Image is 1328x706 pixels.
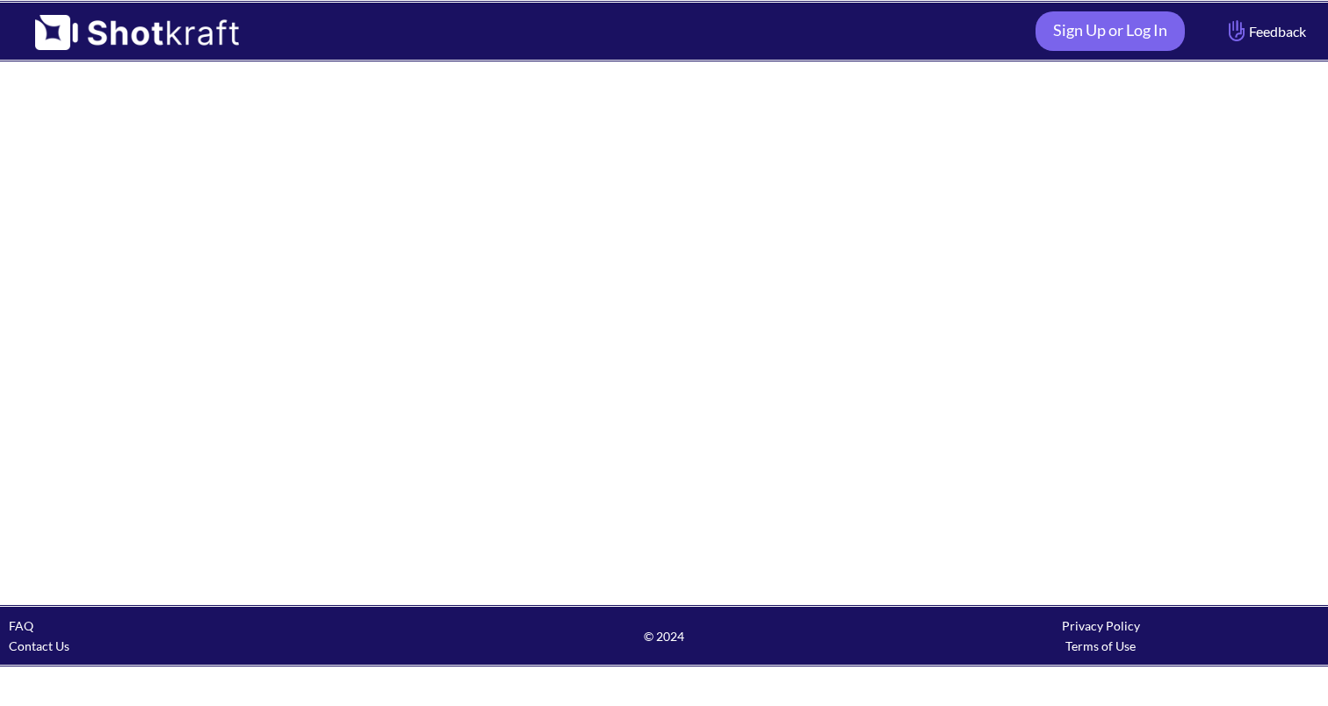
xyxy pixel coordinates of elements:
[1224,21,1306,41] span: Feedback
[1224,16,1249,46] img: Hand Icon
[883,616,1319,636] div: Privacy Policy
[9,618,33,633] a: FAQ
[445,626,882,646] span: © 2024
[1036,11,1185,51] a: Sign Up or Log In
[883,636,1319,656] div: Terms of Use
[9,638,69,653] a: Contact Us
